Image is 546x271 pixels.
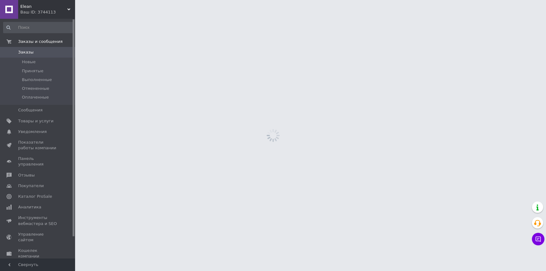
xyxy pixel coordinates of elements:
span: Сообщения [18,107,43,113]
span: Инструменты вебмастера и SEO [18,215,58,226]
span: Оплаченные [22,95,49,100]
div: Ваш ID: 3744113 [20,9,75,15]
span: Аналитика [18,204,41,210]
span: Кошелек компании [18,248,58,259]
span: Выполненные [22,77,52,83]
span: Новые [22,59,36,65]
span: Покупатели [18,183,44,189]
span: Отзывы [18,172,35,178]
span: Уведомления [18,129,47,135]
span: Управление сайтом [18,232,58,243]
span: Показатели работы компании [18,140,58,151]
span: Заказы и сообщения [18,39,63,44]
span: Отмененные [22,86,49,91]
span: Принятые [22,68,43,74]
span: Заказы [18,49,33,55]
span: Товары и услуги [18,118,54,124]
span: Панель управления [18,156,58,167]
input: Поиск [3,22,74,33]
button: Чат с покупателем [532,233,544,245]
span: Каталог ProSale [18,194,52,199]
span: Elean [20,4,67,9]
